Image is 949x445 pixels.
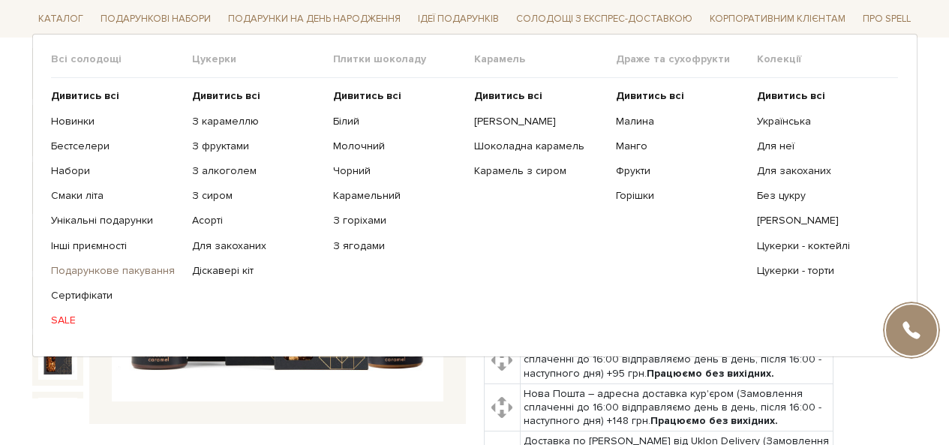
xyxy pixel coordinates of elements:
[51,53,192,66] span: Всі солодощі
[95,8,217,31] span: Подарункові набори
[222,8,407,31] span: Подарунки на День народження
[51,239,181,252] a: Інші приємності
[333,164,463,178] a: Чорний
[757,189,887,203] a: Без цукру
[757,140,887,153] a: Для неї
[333,214,463,227] a: З горіхами
[412,8,505,31] span: Ідеї подарунків
[32,34,917,357] div: Каталог
[51,289,181,302] a: Сертифікати
[650,414,778,427] b: Працюємо без вихідних.
[757,214,887,227] a: [PERSON_NAME]
[192,114,322,128] a: З карамеллю
[51,89,181,103] a: Дивитись всі
[192,189,322,203] a: З сиром
[757,239,887,252] a: Цукерки - коктейлі
[616,140,746,153] a: Манго
[51,214,181,227] a: Унікальні подарунки
[757,164,887,178] a: Для закоханих
[333,140,463,153] a: Молочний
[757,89,825,102] b: Дивитись всі
[616,89,746,103] a: Дивитись всі
[520,383,833,431] td: Нова Пошта – адресна доставка кур'єром (Замовлення сплаченні до 16:00 відправляємо день в день, п...
[51,264,181,278] a: Подарункове пакування
[192,164,322,178] a: З алкоголем
[333,239,463,252] a: З ягодами
[757,89,887,103] a: Дивитись всі
[51,89,119,102] b: Дивитись всі
[704,6,851,32] a: Корпоративним клієнтам
[757,114,887,128] a: Українська
[616,164,746,178] a: Фрукти
[474,164,604,178] a: Карамель з сиром
[857,8,917,31] span: Про Spell
[616,89,684,102] b: Дивитись всі
[616,189,746,203] a: Горішки
[647,367,774,380] b: Працюємо без вихідних.
[333,53,474,66] span: Плитки шоколаду
[51,189,181,203] a: Смаки літа
[474,140,604,153] a: Шоколадна карамель
[474,53,615,66] span: Карамель
[192,214,322,227] a: Асорті
[38,398,77,437] img: Подарунок Шоколадна фантазія
[192,140,322,153] a: З фруктами
[757,53,898,66] span: Колекції
[333,114,463,128] a: Білий
[510,6,698,32] a: Солодощі з експрес-доставкою
[333,189,463,203] a: Карамельний
[192,239,322,252] a: Для закоханих
[51,164,181,178] a: Набори
[616,53,757,66] span: Драже та сухофрукти
[520,336,833,384] td: Нова Пошта – відділення або поштомат (Замовлення сплаченні до 16:00 відправляємо день в день, піс...
[38,341,77,380] img: Подарунок Шоколадна фантазія
[192,89,322,103] a: Дивитись всі
[333,89,401,102] b: Дивитись всі
[51,314,181,327] a: SALE
[474,89,604,103] a: Дивитись всі
[32,8,89,31] span: Каталог
[192,53,333,66] span: Цукерки
[474,89,542,102] b: Дивитись всі
[192,89,260,102] b: Дивитись всі
[474,114,604,128] a: [PERSON_NAME]
[757,264,887,278] a: Цукерки - торти
[616,114,746,128] a: Малина
[333,89,463,103] a: Дивитись всі
[192,264,322,278] a: Діскавері кіт
[51,140,181,153] a: Бестселери
[51,114,181,128] a: Новинки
